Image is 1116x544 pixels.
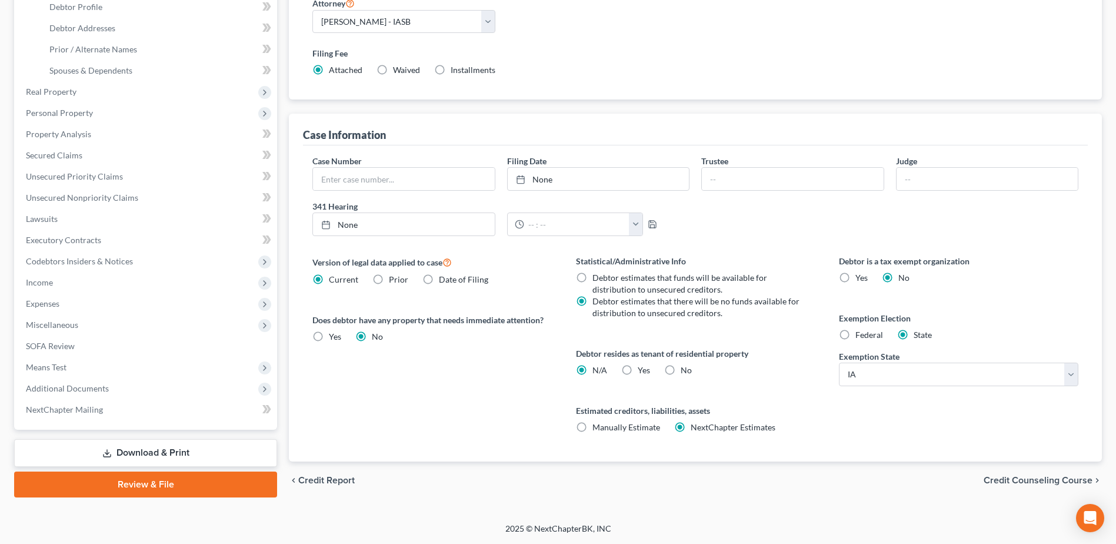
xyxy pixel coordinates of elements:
[26,404,103,414] span: NextChapter Mailing
[14,439,277,467] a: Download & Print
[49,65,132,75] span: Spouses & Dependents
[855,330,883,340] span: Federal
[681,365,692,375] span: No
[914,330,932,340] span: State
[223,523,894,544] div: 2025 © NextChapterBK, INC
[329,331,341,341] span: Yes
[26,383,109,393] span: Additional Documents
[26,108,93,118] span: Personal Property
[839,350,900,363] label: Exemption State
[592,273,767,294] span: Debtor estimates that funds will be available for distribution to unsecured creditors.
[16,124,277,145] a: Property Analysis
[49,23,115,33] span: Debtor Addresses
[289,476,355,485] button: chevron_left Credit Report
[389,274,408,284] span: Prior
[691,422,775,432] span: NextChapter Estimates
[16,187,277,208] a: Unsecured Nonpriority Claims
[839,255,1078,267] label: Debtor is a tax exempt organization
[372,331,383,341] span: No
[702,168,883,190] input: --
[16,230,277,251] a: Executory Contracts
[16,399,277,420] a: NextChapter Mailing
[303,128,386,142] div: Case Information
[40,18,277,39] a: Debtor Addresses
[26,277,53,287] span: Income
[1092,476,1102,485] i: chevron_right
[16,145,277,166] a: Secured Claims
[26,129,91,139] span: Property Analysis
[26,362,66,372] span: Means Test
[839,312,1078,324] label: Exemption Election
[576,404,815,417] label: Estimated creditors, liabilities, assets
[26,298,59,309] span: Expenses
[592,365,607,375] span: N/A
[451,65,495,75] span: Installments
[14,472,277,497] a: Review & File
[393,65,420,75] span: Waived
[49,2,102,12] span: Debtor Profile
[329,274,358,284] span: Current
[638,365,650,375] span: Yes
[439,274,488,284] span: Date of Filing
[312,47,1078,59] label: Filing Fee
[855,273,868,283] span: Yes
[576,347,815,360] label: Debtor resides as tenant of residential property
[16,208,277,230] a: Lawsuits
[312,255,552,269] label: Version of legal data applied to case
[896,155,917,167] label: Judge
[26,214,58,224] span: Lawsuits
[312,314,552,326] label: Does debtor have any property that needs immediate attention?
[49,44,137,54] span: Prior / Alternate Names
[592,296,799,318] span: Debtor estimates that there will be no funds available for distribution to unsecured creditors.
[26,150,82,160] span: Secured Claims
[26,87,76,97] span: Real Property
[984,476,1092,485] span: Credit Counseling Course
[307,200,695,213] label: 341 Hearing
[26,341,75,351] span: SOFA Review
[897,168,1078,190] input: --
[16,336,277,357] a: SOFA Review
[507,155,547,167] label: Filing Date
[40,39,277,60] a: Prior / Alternate Names
[898,273,910,283] span: No
[508,168,689,190] a: None
[701,155,728,167] label: Trustee
[313,213,494,235] a: None
[1076,504,1104,532] div: Open Intercom Messenger
[289,476,298,485] i: chevron_left
[16,166,277,187] a: Unsecured Priority Claims
[26,193,138,203] span: Unsecured Nonpriority Claims
[313,168,494,190] input: Enter case number...
[984,476,1102,485] button: Credit Counseling Course chevron_right
[26,256,133,266] span: Codebtors Insiders & Notices
[26,320,78,330] span: Miscellaneous
[329,65,362,75] span: Attached
[298,476,355,485] span: Credit Report
[592,422,660,432] span: Manually Estimate
[524,213,629,235] input: -- : --
[576,255,815,267] label: Statistical/Administrative Info
[312,155,362,167] label: Case Number
[26,171,123,181] span: Unsecured Priority Claims
[40,60,277,81] a: Spouses & Dependents
[26,235,101,245] span: Executory Contracts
